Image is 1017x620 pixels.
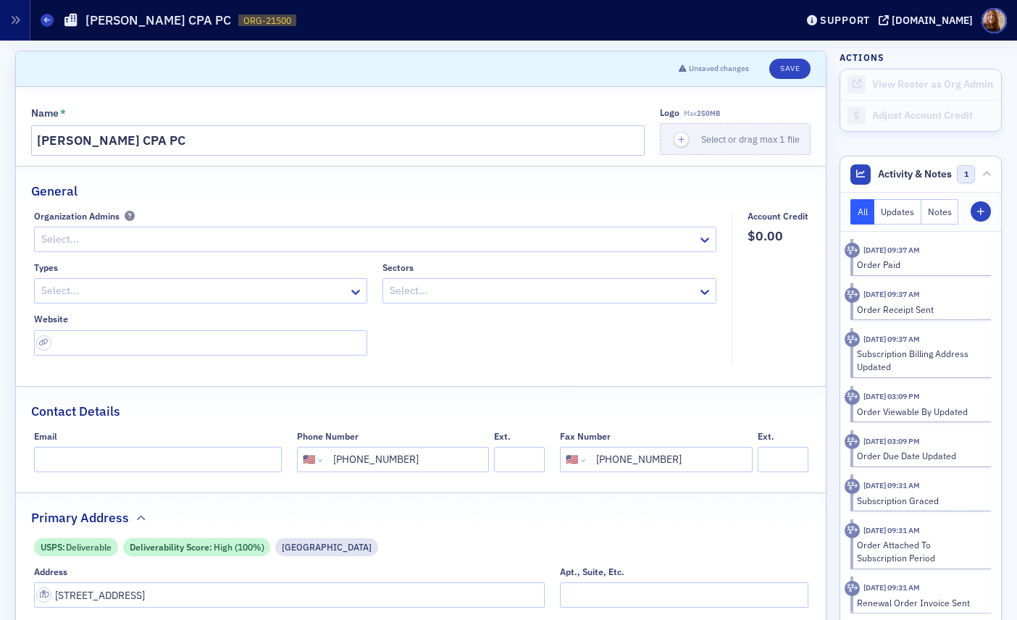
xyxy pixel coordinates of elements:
[850,199,875,225] button: All
[957,165,975,183] span: 1
[758,431,774,442] div: Ext.
[845,479,860,494] div: Activity
[34,314,68,324] div: Website
[697,109,720,118] span: 250MB
[34,262,58,273] div: Types
[863,436,920,446] time: 1/7/2025 03:09 PM
[701,133,800,145] span: Select or drag max 1 file
[982,8,1007,33] span: Profile
[820,14,870,27] div: Support
[34,211,120,222] div: Organization Admins
[748,211,808,222] div: Account Credit
[874,199,921,225] button: Updates
[863,480,920,490] time: 1/7/2025 09:31 AM
[845,390,860,405] div: Activity
[769,59,811,79] button: Save
[85,12,231,29] h1: [PERSON_NAME] CPA PC
[845,332,860,347] div: Activity
[41,540,67,553] span: USPS :
[892,14,973,27] div: [DOMAIN_NAME]
[845,434,860,449] div: Activity
[857,596,981,609] div: Renewal Order Invoice Sent
[863,582,920,592] time: 1/7/2025 09:31 AM
[879,15,978,25] button: [DOMAIN_NAME]
[857,538,981,565] div: Order Attached To Subscription Period
[845,523,860,538] div: Activity
[60,108,66,118] abbr: This field is required
[31,508,129,527] h2: Primary Address
[684,109,720,118] span: Max
[863,289,920,299] time: 1/10/2025 09:37 AM
[863,334,920,344] time: 1/10/2025 09:37 AM
[845,288,860,303] div: Activity
[494,431,511,442] div: Ext.
[31,182,78,201] h2: General
[34,431,57,442] div: Email
[660,107,679,118] div: Logo
[560,431,611,442] div: Fax Number
[382,262,414,273] div: Sectors
[857,258,981,271] div: Order Paid
[689,63,749,75] span: Unsaved changes
[863,391,920,401] time: 1/7/2025 03:09 PM
[566,452,578,467] div: 🇺🇸
[130,540,214,553] span: Deliverability Score :
[31,107,59,120] div: Name
[857,347,981,374] div: Subscription Billing Address Updated
[857,303,981,316] div: Order Receipt Sent
[660,123,811,155] button: Select or drag max 1 file
[303,452,315,467] div: 🇺🇸
[845,243,860,258] div: Activity
[34,566,67,577] div: Address
[275,538,378,556] div: Commercial Street
[840,51,884,64] h4: Actions
[845,581,860,596] div: Activity
[872,109,994,122] div: Adjust Account Credit
[560,566,624,577] div: Apt., Suite, Etc.
[840,100,1001,131] a: Adjust Account Credit
[863,525,920,535] time: 1/7/2025 09:31 AM
[123,538,270,556] div: Deliverability Score: High (100%)
[297,431,359,442] div: Phone Number
[857,405,981,418] div: Order Viewable By Updated
[921,199,959,225] button: Notes
[878,167,952,182] span: Activity & Notes
[243,14,291,27] span: ORG-21500
[863,245,920,255] time: 1/10/2025 09:37 AM
[857,449,981,462] div: Order Due Date Updated
[31,402,120,421] h2: Contact Details
[34,538,118,556] div: USPS: Deliverable
[857,494,981,507] div: Subscription Graced
[748,227,808,246] span: $0.00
